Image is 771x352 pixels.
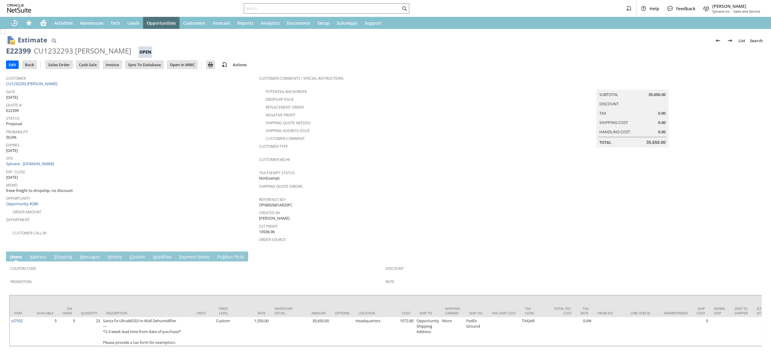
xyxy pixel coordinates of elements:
input: Sync To Database [126,61,163,69]
a: Status [6,116,20,121]
div: E22399 [6,46,31,56]
a: Tax Exempt Status [259,170,295,175]
a: Shipping Quote Needed [266,120,311,125]
span: k [223,254,225,260]
span: NotExempt [259,175,280,181]
span: Analytics [261,20,279,26]
a: Customer [6,76,26,81]
a: Customer Comment [266,136,305,141]
td: TAXJAR [520,317,543,346]
a: Order Source [259,237,286,242]
div: Rate [242,311,266,315]
a: Site [6,156,13,161]
span: OP6892681A820FC [259,202,292,208]
a: Messages [79,254,101,261]
div: Avg Ship Cost [492,311,516,315]
span: I [10,254,11,260]
a: Documents [283,17,314,29]
div: Ship Cost [697,306,705,315]
span: Warehouse [80,20,103,26]
span: Leads [127,20,139,26]
span: Tech [111,20,120,26]
span: [DATE] [6,148,18,153]
a: Leads [124,17,143,29]
a: Probability [6,129,28,134]
a: Customers [179,17,209,29]
td: Opportunity Shipping Address [415,317,441,346]
a: Payment (New) [178,254,211,261]
a: Address [28,254,48,261]
td: 1072.80 [382,317,415,346]
a: Discount [599,101,619,107]
td: 0.0% [576,317,593,346]
a: Subtotal [599,92,618,97]
div: Shipping Carrier [445,306,460,315]
a: CU1232293 [PERSON_NAME] [6,81,59,86]
div: Cost [386,311,410,315]
span: Sylvane Inc [712,9,730,14]
div: Line Item ID [631,311,655,315]
input: Back [23,61,36,69]
td: FedEx Ground [465,317,487,346]
a: SuiteApps [333,17,361,29]
td: 23 [76,317,101,346]
div: Total Est. Cost [548,306,572,315]
a: History [106,254,123,261]
a: Unrolled view on [754,253,761,260]
div: Tax Rate [581,306,588,315]
div: Tax Code [525,306,538,315]
span: 0.00 [658,110,666,116]
a: Negative Profit [266,113,295,118]
a: Shipping Quote Errors [259,184,303,189]
a: Support [361,17,385,29]
div: Item [14,311,28,315]
a: Promotion [10,279,32,284]
td: 0 [692,317,710,346]
a: Discount [385,266,404,271]
input: Cash Sale [76,61,99,69]
img: Quick Find [50,37,58,44]
span: Proposal [6,121,22,127]
a: Exp. Close [6,169,25,174]
a: Quote # [6,103,22,108]
a: Custom [128,254,147,261]
input: Invoice [103,61,121,69]
span: Activities [54,20,73,26]
a: ul7552 [11,318,23,323]
img: add-record.svg [221,61,228,68]
a: Activities [51,17,76,29]
span: SuiteApps [337,20,357,26]
input: Search [244,5,401,12]
div: On Hand [63,306,72,315]
td: Headquarters [354,317,382,346]
a: Home [36,17,51,29]
svg: Shortcuts [25,19,33,26]
span: [DATE] [6,174,18,180]
div: Location [358,311,377,315]
span: 0.00 [658,129,666,135]
a: Customer Comments / Special Instructions [259,76,344,81]
span: Feedback [676,6,695,11]
a: Warehouse [76,17,107,29]
a: Dropship Issue [266,97,294,102]
a: Handling Cost [599,129,630,134]
span: C [130,254,133,260]
span: 50.0% [6,134,17,140]
span: Forecast [213,20,230,26]
a: Reports [234,17,257,29]
span: 35,650.00 [646,139,666,145]
svg: Recent Records [11,19,18,26]
span: Help [650,6,659,11]
div: CU1232293 [PERSON_NAME] [34,46,131,56]
a: Est Profit [259,224,278,229]
span: M [80,254,84,260]
div: Down. Ship [714,306,726,315]
div: Open [139,46,152,58]
span: E22399 [6,108,19,113]
a: Created By [259,210,280,215]
a: Potential Backorder [266,89,307,94]
div: Options [335,311,349,315]
input: Open In WMC [167,61,197,69]
span: Support [365,20,382,26]
a: Shipping Address Issue [266,128,310,133]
